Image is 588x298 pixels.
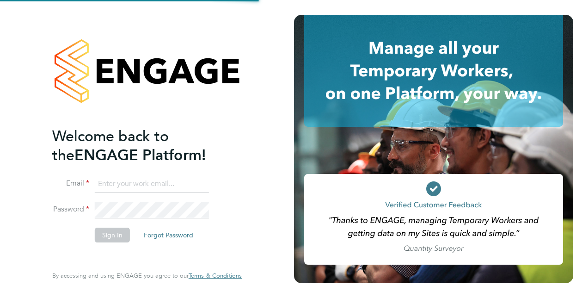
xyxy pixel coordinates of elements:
[189,272,242,279] span: Terms & Conditions
[136,228,201,242] button: Forgot Password
[52,179,89,188] label: Email
[189,272,242,279] a: Terms & Conditions
[95,176,209,192] input: Enter your work email...
[95,228,130,242] button: Sign In
[52,272,242,279] span: By accessing and using ENGAGE you agree to our
[52,127,169,164] span: Welcome back to the
[52,205,89,214] label: Password
[52,127,233,165] h2: ENGAGE Platform!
